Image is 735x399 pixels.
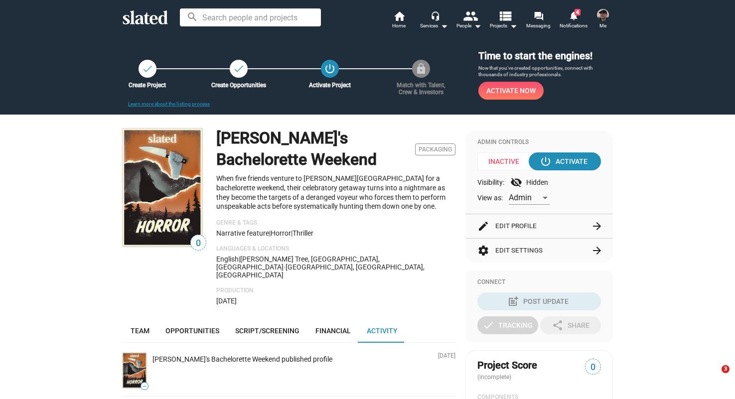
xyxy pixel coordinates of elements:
span: Project Score [477,359,537,372]
span: | [239,255,240,263]
span: 4 [575,9,581,15]
button: Jack RuefliMe [591,7,615,33]
p: Genre & Tags [216,219,455,227]
a: Financial [307,319,359,343]
a: 4Notifications [556,10,591,32]
span: Activity [367,327,398,335]
div: Connect [477,278,601,286]
button: Post Update [477,292,601,310]
button: Tracking [477,316,538,334]
mat-icon: check [142,63,153,75]
div: [PERSON_NAME]'s Bachelorette Weekend published profile [152,355,332,364]
span: · [284,263,286,271]
div: Create Project [115,82,180,89]
button: Services [417,10,451,32]
button: Edit Settings [477,239,601,263]
span: Me [599,20,606,32]
button: Edit Profile [477,214,601,238]
mat-icon: check [233,63,245,75]
p: [DATE] [438,352,455,360]
p: Now that you’ve created opportunities, connect with thousands of industry professionals. [478,65,613,78]
span: Narrative feature [216,229,269,237]
span: | [269,229,271,237]
span: [PERSON_NAME] Tree, [GEOGRAPHIC_DATA], [GEOGRAPHIC_DATA] [216,255,380,271]
span: Activate Now [486,82,536,100]
div: Admin Controls [477,138,601,146]
mat-icon: view_list [497,8,512,23]
span: Team [131,327,149,335]
mat-icon: notifications [569,10,578,20]
a: Activity [359,319,406,343]
iframe: Intercom live chat [701,365,725,389]
h3: Time to start the engines! [478,49,613,63]
span: Projects [490,20,517,32]
mat-icon: power_settings_new [540,155,552,167]
button: Activate [529,152,601,170]
button: People [451,10,486,32]
button: Share [540,316,601,334]
input: Search people and projects [180,8,321,26]
span: View as: [477,193,503,203]
a: Create Opportunities [230,60,248,78]
mat-icon: arrow_forward [591,220,603,232]
span: | [291,229,293,237]
span: Financial [315,327,351,335]
div: Activate [542,152,588,170]
a: Messaging [521,10,556,32]
div: Activate Project [297,82,363,89]
p: When five friends venture to [PERSON_NAME][GEOGRAPHIC_DATA] for a bachelorette weekend, their cel... [216,174,455,211]
span: 0 [191,237,206,250]
span: Opportunities [165,327,219,335]
button: Activate Now [478,82,544,100]
div: Post Update [509,292,569,310]
mat-icon: arrow_drop_down [471,20,483,32]
span: Horror [271,229,291,237]
span: [DATE] [216,297,237,305]
span: Packaging [415,143,455,155]
div: Share [552,316,589,334]
mat-icon: headset_mic [431,11,440,20]
a: Learn more about the listing process [128,101,210,107]
div: Visibility: Hidden [477,176,601,188]
mat-icon: settings [477,245,489,257]
span: 0 [586,361,600,374]
span: Admin [509,193,532,202]
mat-icon: arrow_forward [591,245,603,257]
span: Messaging [526,20,551,32]
mat-icon: arrow_drop_down [507,20,519,32]
mat-icon: arrow_drop_down [438,20,450,32]
h1: [PERSON_NAME]'s Bachelorette Weekend [216,128,411,170]
span: Inactive [477,152,538,170]
a: Home [382,10,417,32]
mat-icon: share [552,319,564,331]
span: Home [392,20,406,32]
mat-icon: edit [477,220,489,232]
mat-icon: forum [534,11,543,20]
button: Projects [486,10,521,32]
img: Jack Ruefli [597,9,609,21]
p: Production [216,287,455,295]
span: (incomplete) [477,374,513,381]
a: Script/Screening [227,319,307,343]
a: Opportunities [157,319,227,343]
mat-icon: home [393,10,405,22]
img: Jane's Bachelorette Weekend [123,353,147,388]
a: Team [123,319,157,343]
div: Tracking [482,316,533,334]
span: English [216,255,239,263]
span: Thriller [293,229,313,237]
p: Languages & Locations [216,245,455,253]
div: Create Opportunities [206,82,272,89]
button: Activate Project [321,60,339,78]
span: Script/Screening [235,327,299,335]
span: Notifications [560,20,588,32]
div: People [456,20,481,32]
mat-icon: people [462,8,477,23]
span: [GEOGRAPHIC_DATA], [GEOGRAPHIC_DATA], [GEOGRAPHIC_DATA] [216,263,425,279]
div: Services [420,20,448,32]
mat-icon: check [482,319,494,331]
span: 3 [722,365,730,373]
mat-icon: power_settings_new [324,63,336,75]
img: Jane's Bachelorette Weekend [123,129,202,247]
span: — [141,384,148,389]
